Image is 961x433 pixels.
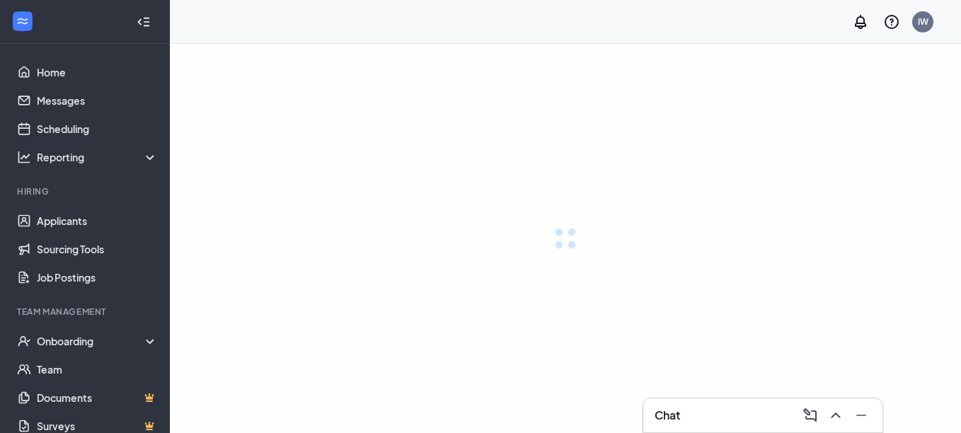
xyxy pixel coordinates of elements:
div: Team Management [17,306,155,318]
svg: QuestionInfo [883,13,900,30]
a: Scheduling [37,115,158,143]
a: Applicants [37,207,158,235]
div: Hiring [17,185,155,197]
svg: UserCheck [17,334,31,348]
a: Messages [37,86,158,115]
svg: ComposeMessage [802,407,819,424]
svg: Analysis [17,150,31,164]
a: Job Postings [37,263,158,291]
a: Team [37,355,158,383]
svg: Notifications [852,13,869,30]
button: Minimize [848,404,871,427]
button: ComposeMessage [798,404,820,427]
h3: Chat [655,408,680,423]
svg: Minimize [853,407,870,424]
button: ChevronUp [823,404,846,427]
div: Onboarding [37,334,159,348]
svg: WorkstreamLogo [16,14,30,28]
svg: ChevronUp [827,407,844,424]
svg: Collapse [137,15,151,29]
div: IW [918,16,928,28]
a: DocumentsCrown [37,383,158,412]
a: Sourcing Tools [37,235,158,263]
div: Reporting [37,150,159,164]
a: Home [37,58,158,86]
